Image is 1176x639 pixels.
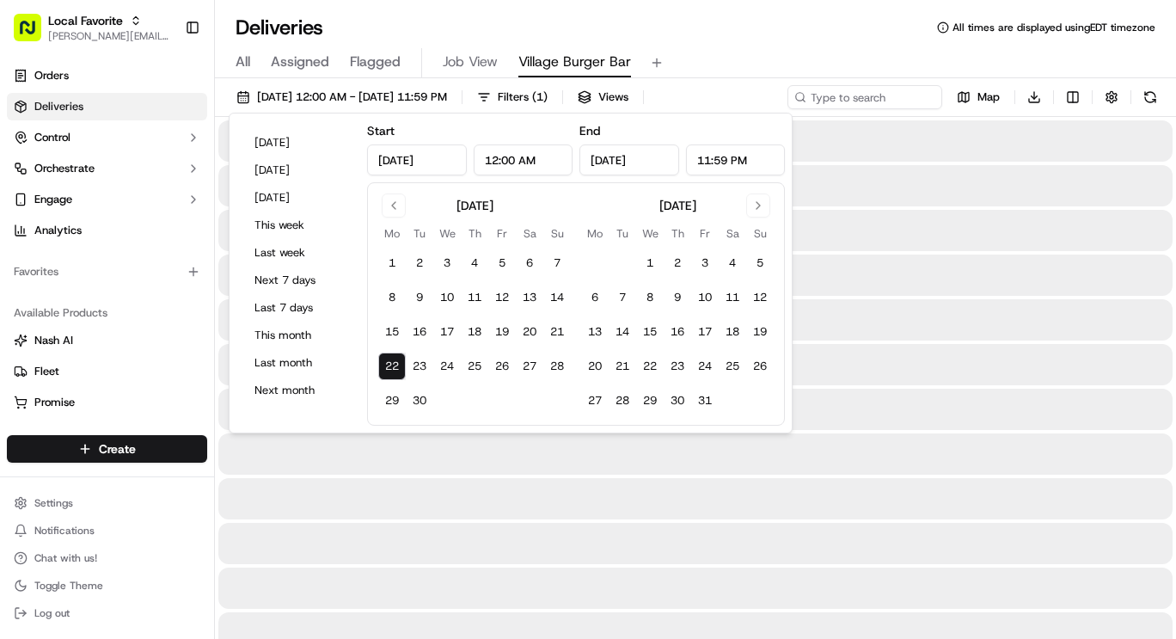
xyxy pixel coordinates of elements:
input: Time [686,144,786,175]
a: 💻API Documentation [138,243,283,273]
button: 11 [461,284,488,311]
button: 9 [406,284,433,311]
button: 6 [516,249,543,277]
a: Analytics [7,217,207,244]
a: Powered byPylon [121,291,208,304]
button: 27 [581,387,609,415]
span: Settings [34,496,73,510]
button: 17 [691,318,719,346]
button: 18 [719,318,746,346]
label: End [579,123,600,138]
button: Last month [247,351,350,375]
input: Got a question? Start typing here... [45,111,309,129]
p: Welcome 👋 [17,69,313,96]
span: Map [977,89,1000,105]
button: 4 [719,249,746,277]
th: Friday [488,224,516,243]
span: Village Burger Bar [518,52,631,72]
span: Create [99,440,136,458]
span: API Documentation [162,249,276,267]
button: 22 [378,353,406,380]
button: 7 [609,284,636,311]
button: 20 [581,353,609,380]
th: Friday [691,224,719,243]
button: [DATE] [247,158,350,182]
button: Filters(1) [469,85,555,109]
button: 18 [461,318,488,346]
button: 28 [609,387,636,415]
button: Go to previous month [382,194,406,218]
button: Nash AI [7,327,207,354]
button: Settings [7,491,207,515]
span: Nash AI [34,333,73,348]
button: Next month [247,378,350,402]
button: 14 [543,284,571,311]
button: 1 [378,249,406,277]
span: Orchestrate [34,161,95,176]
th: Wednesday [636,224,664,243]
span: ( 1 ) [532,89,548,105]
th: Sunday [746,224,774,243]
button: Create [7,435,207,463]
button: 21 [543,318,571,346]
button: 23 [406,353,433,380]
th: Saturday [719,224,746,243]
div: We're available if you need us! [58,181,217,195]
button: This month [247,323,350,347]
div: [DATE] [659,197,696,214]
button: Go to next month [746,194,770,218]
span: [DATE] 12:00 AM - [DATE] 11:59 PM [257,89,447,105]
div: Available Products [7,299,207,327]
span: Control [34,130,70,145]
button: 25 [461,353,488,380]
a: Nash AI [14,333,200,348]
button: 26 [746,353,774,380]
button: 12 [488,284,516,311]
a: Orders [7,62,207,89]
button: 31 [691,387,719,415]
span: Deliveries [34,99,83,114]
button: 25 [719,353,746,380]
input: Date [579,144,679,175]
button: 20 [516,318,543,346]
button: Local Favorite[PERSON_NAME][EMAIL_ADDRESS][PERSON_NAME][DOMAIN_NAME] [7,7,178,48]
button: Local Favorite [48,12,123,29]
button: 9 [664,284,691,311]
button: 2 [664,249,691,277]
button: 19 [488,318,516,346]
a: Deliveries [7,93,207,120]
button: [DATE] [247,131,350,155]
button: 7 [543,249,571,277]
button: [PERSON_NAME][EMAIL_ADDRESS][PERSON_NAME][DOMAIN_NAME] [48,29,171,43]
button: 16 [406,318,433,346]
button: 13 [516,284,543,311]
button: 2 [406,249,433,277]
button: 15 [378,318,406,346]
th: Sunday [543,224,571,243]
span: All [236,52,250,72]
button: 16 [664,318,691,346]
input: Date [367,144,467,175]
span: Analytics [34,223,82,238]
button: Refresh [1138,85,1162,109]
a: Fleet [14,364,200,379]
span: Orders [34,68,69,83]
button: 29 [636,387,664,415]
th: Saturday [516,224,543,243]
button: Notifications [7,519,207,543]
button: 29 [378,387,406,415]
button: 27 [516,353,543,380]
span: Notifications [34,524,95,538]
button: 28 [543,353,571,380]
div: [DATE] [456,197,493,214]
button: Start new chat [292,169,313,190]
th: Monday [378,224,406,243]
button: 10 [691,284,719,311]
button: 22 [636,353,664,380]
button: Toggle Theme [7,574,207,598]
div: Start new chat [58,164,282,181]
button: 21 [609,353,636,380]
button: 13 [581,318,609,346]
button: Last week [247,241,350,265]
